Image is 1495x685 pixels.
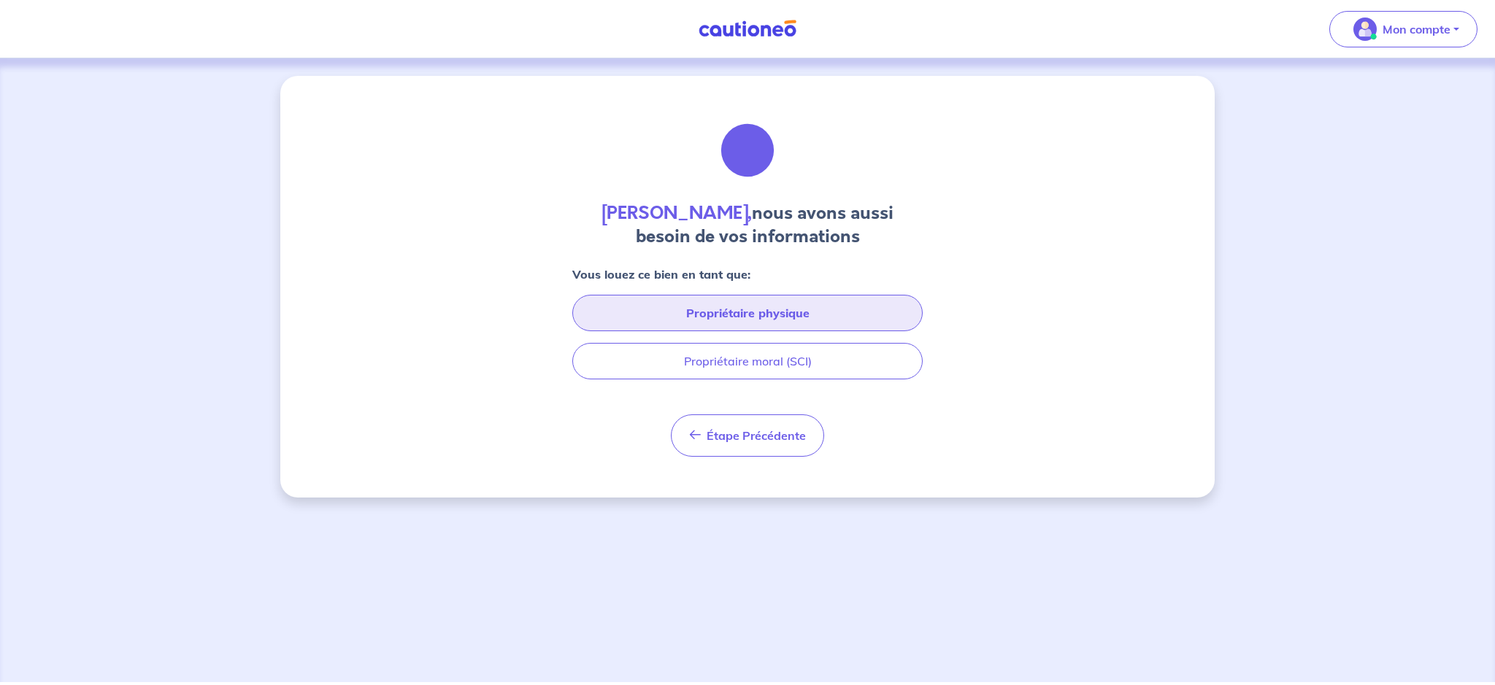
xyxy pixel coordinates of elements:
button: Étape Précédente [671,414,824,457]
img: Cautioneo [693,20,802,38]
button: illu_account_valid_menu.svgMon compte [1329,11,1477,47]
button: Propriétaire physique [572,295,923,331]
img: illu_document_signature.svg [708,111,787,190]
strong: Vous louez ce bien en tant que: [572,267,750,282]
p: Mon compte [1383,20,1450,38]
button: Propriétaire moral (SCI) [572,343,923,379]
h4: nous avons aussi besoin de vos informations [572,201,923,248]
strong: [PERSON_NAME], [602,201,752,225]
span: Étape Précédente [707,428,806,443]
img: illu_account_valid_menu.svg [1353,18,1377,41]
